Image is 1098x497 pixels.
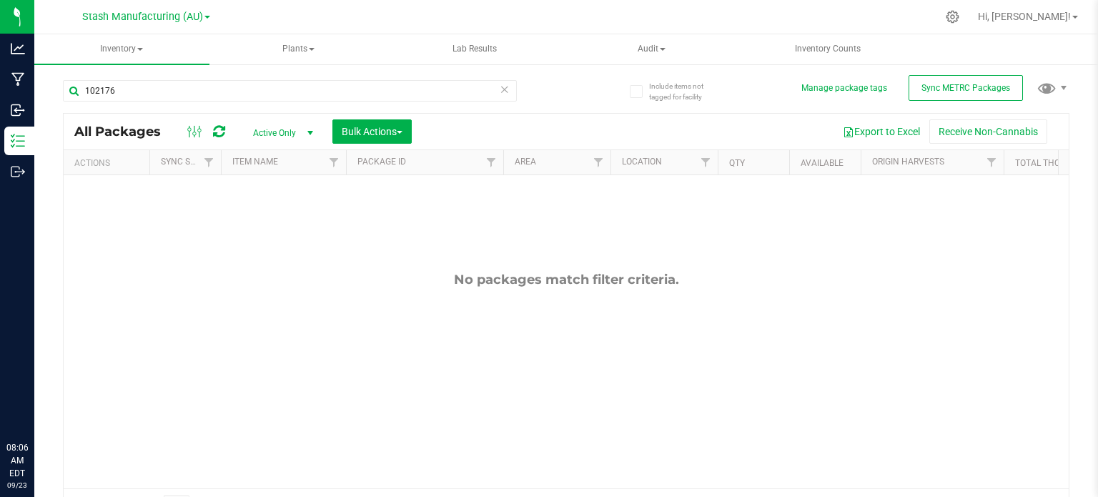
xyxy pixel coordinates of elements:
inline-svg: Outbound [11,164,25,179]
div: No packages match filter criteria. [64,272,1069,287]
a: Filter [694,150,718,174]
a: Filter [587,150,610,174]
input: Search Package ID, Item Name, SKU, Lot or Part Number... [63,80,517,102]
span: All Packages [74,124,175,139]
p: 09/23 [6,480,28,491]
div: Actions [74,158,144,168]
span: Clear [500,80,510,99]
a: Filter [980,150,1004,174]
a: Lab Results [387,34,563,64]
a: Origin Harvests [872,157,944,167]
a: Total THC% [1015,158,1067,168]
inline-svg: Analytics [11,41,25,56]
a: Qty [729,158,745,168]
a: Audit [564,34,739,64]
span: Include items not tagged for facility [649,81,721,102]
span: Lab Results [433,43,516,55]
a: Inventory [34,34,209,64]
iframe: Resource center unread badge [42,380,59,398]
a: Sync Status [161,157,216,167]
inline-svg: Inbound [11,103,25,117]
button: Manage package tags [801,82,887,94]
button: Receive Non-Cannabis [929,119,1047,144]
span: Hi, [PERSON_NAME]! [978,11,1071,22]
span: Bulk Actions [342,126,402,137]
span: Sync METRC Packages [921,83,1010,93]
a: Filter [480,150,503,174]
span: Stash Manufacturing (AU) [82,11,203,23]
a: Filter [197,150,221,174]
button: Export to Excel [834,119,929,144]
inline-svg: Manufacturing [11,72,25,87]
a: Filter [322,150,346,174]
button: Sync METRC Packages [909,75,1023,101]
a: Plants [211,34,386,64]
p: 08:06 AM EDT [6,441,28,480]
button: Bulk Actions [332,119,412,144]
span: Inventory Counts [776,43,880,55]
a: Item Name [232,157,278,167]
span: Plants [212,35,385,64]
a: Area [515,157,536,167]
a: Available [801,158,844,168]
inline-svg: Inventory [11,134,25,148]
span: Audit [565,35,738,64]
a: Location [622,157,662,167]
a: Inventory Counts [741,34,916,64]
div: Manage settings [944,10,961,24]
iframe: Resource center [14,383,57,425]
a: Package ID [357,157,406,167]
